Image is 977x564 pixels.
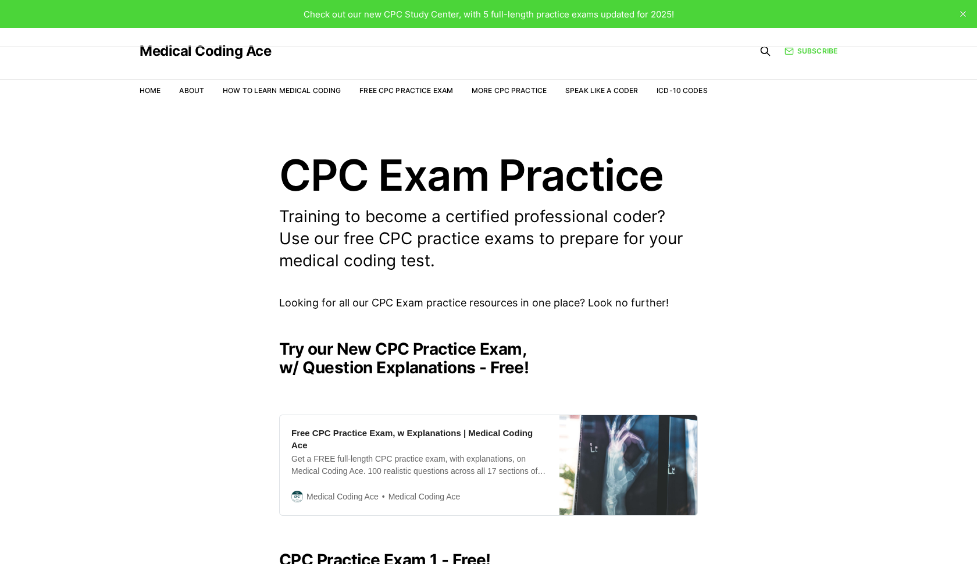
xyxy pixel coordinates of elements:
[291,453,548,477] div: Get a FREE full-length CPC practice exam, with explanations, on Medical Coding Ace. 100 realistic...
[279,340,698,377] h2: Try our New CPC Practice Exam, w/ Question Explanations - Free!
[179,86,204,95] a: About
[565,86,638,95] a: Speak Like a Coder
[279,295,698,312] p: Looking for all our CPC Exam practice resources in one place? Look no further!
[359,86,453,95] a: Free CPC Practice Exam
[140,86,161,95] a: Home
[223,86,341,95] a: How to Learn Medical Coding
[954,5,972,23] button: close
[306,490,379,503] span: Medical Coding Ace
[279,154,698,197] h1: CPC Exam Practice
[657,86,707,95] a: ICD-10 Codes
[304,9,674,20] span: Check out our new CPC Study Center, with 5 full-length practice exams updated for 2025!
[785,45,837,56] a: Subscribe
[140,44,271,58] a: Medical Coding Ace
[472,86,547,95] a: More CPC Practice
[291,427,548,451] div: Free CPC Practice Exam, w Explanations | Medical Coding Ace
[279,206,698,272] p: Training to become a certified professional coder? Use our free CPC practice exams to prepare for...
[379,490,461,504] span: Medical Coding Ace
[279,415,698,516] a: Free CPC Practice Exam, w Explanations | Medical Coding AceGet a FREE full-length CPC practice ex...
